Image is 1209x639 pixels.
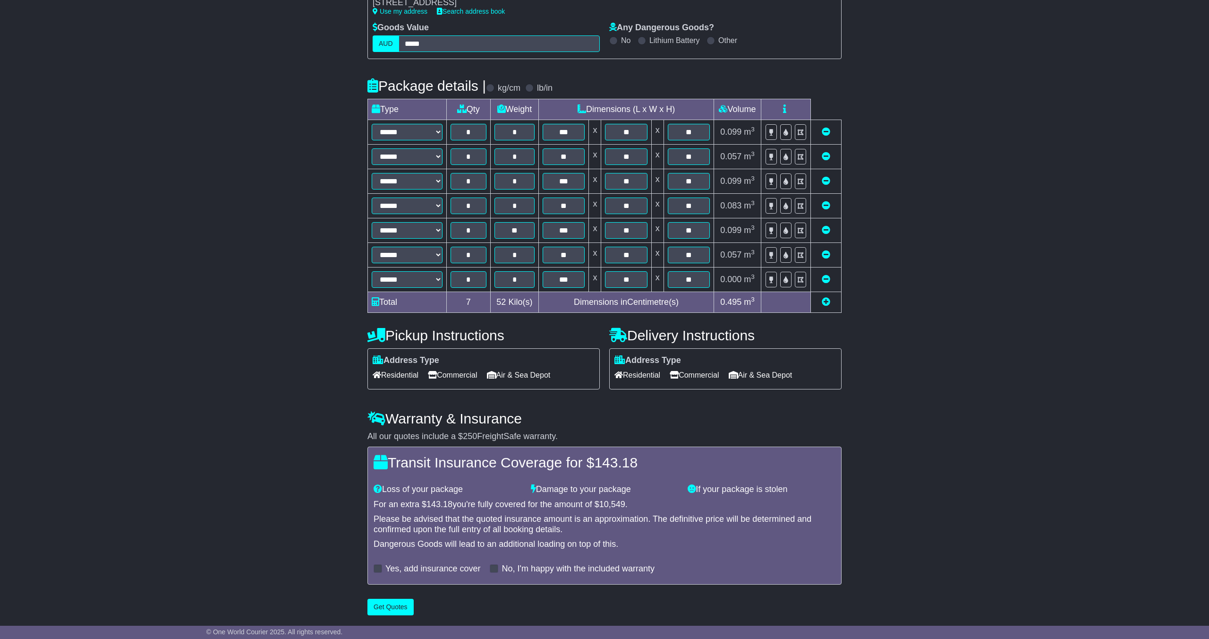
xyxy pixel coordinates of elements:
span: Residential [614,368,660,382]
div: Dangerous Goods will lead to an additional loading on top of this. [374,539,835,550]
td: x [651,144,664,169]
span: 143.18 [426,500,452,509]
td: Weight [490,99,539,120]
td: x [651,193,664,218]
sup: 3 [751,126,755,133]
span: 0.000 [720,275,741,284]
span: 0.057 [720,152,741,161]
span: © One World Courier 2025. All rights reserved. [206,628,343,636]
sup: 3 [751,296,755,303]
td: x [651,267,664,292]
label: Address Type [614,355,681,366]
label: Yes, add insurance cover [385,564,480,574]
span: m [744,176,755,186]
span: Commercial [428,368,477,382]
td: x [589,193,601,218]
td: x [651,169,664,193]
td: Volume [714,99,761,120]
div: For an extra $ you're fully covered for the amount of $ . [374,500,835,510]
span: Air & Sea Depot [487,368,551,382]
td: Dimensions in Centimetre(s) [539,292,714,312]
a: Remove this item [822,152,830,161]
span: Commercial [670,368,719,382]
sup: 3 [751,150,755,157]
sup: 3 [751,175,755,182]
label: kg/cm [498,83,520,94]
span: m [744,127,755,137]
span: Residential [373,368,418,382]
div: All our quotes include a $ FreightSafe warranty. [367,432,842,442]
a: Remove this item [822,127,830,137]
div: Damage to your package [526,484,683,495]
h4: Package details | [367,78,486,94]
label: No [621,36,630,45]
sup: 3 [751,273,755,280]
span: 0.083 [720,201,741,210]
div: If your package is stolen [683,484,840,495]
div: Please be advised that the quoted insurance amount is an approximation. The definitive price will... [374,514,835,535]
span: m [744,201,755,210]
span: 10,549 [599,500,625,509]
td: 7 [447,292,491,312]
label: Address Type [373,355,439,366]
span: 0.099 [720,225,741,235]
a: Remove this item [822,176,830,186]
button: Get Quotes [367,599,414,615]
sup: 3 [751,199,755,207]
span: m [744,225,755,235]
td: Qty [447,99,491,120]
td: x [589,242,601,267]
span: 250 [463,432,477,441]
td: Dimensions (L x W x H) [539,99,714,120]
h4: Delivery Instructions [609,328,842,343]
span: 143.18 [594,455,638,470]
span: m [744,250,755,259]
td: x [651,242,664,267]
label: No, I'm happy with the included warranty [502,564,655,574]
td: Total [368,292,447,312]
span: m [744,275,755,284]
span: m [744,297,755,307]
td: Type [368,99,447,120]
td: x [589,169,601,193]
sup: 3 [751,224,755,231]
label: Lithium Battery [649,36,700,45]
span: Air & Sea Depot [729,368,792,382]
label: AUD [373,35,399,52]
label: lb/in [537,83,553,94]
label: Any Dangerous Goods? [609,23,714,33]
td: x [651,120,664,144]
td: x [589,144,601,169]
sup: 3 [751,249,755,256]
a: Remove this item [822,201,830,210]
div: Loss of your package [369,484,526,495]
span: 52 [496,297,506,307]
td: x [589,218,601,242]
a: Remove this item [822,250,830,259]
h4: Pickup Instructions [367,328,600,343]
td: Kilo(s) [490,292,539,312]
span: m [744,152,755,161]
td: x [589,267,601,292]
a: Add new item [822,297,830,307]
span: 0.099 [720,176,741,186]
td: x [651,218,664,242]
span: 0.057 [720,250,741,259]
td: x [589,120,601,144]
h4: Warranty & Insurance [367,411,842,426]
a: Use my address [373,8,427,15]
label: Other [718,36,737,45]
a: Search address book [437,8,505,15]
label: Goods Value [373,23,429,33]
a: Remove this item [822,225,830,235]
span: 0.099 [720,127,741,137]
h4: Transit Insurance Coverage for $ [374,455,835,470]
span: 0.495 [720,297,741,307]
a: Remove this item [822,275,830,284]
